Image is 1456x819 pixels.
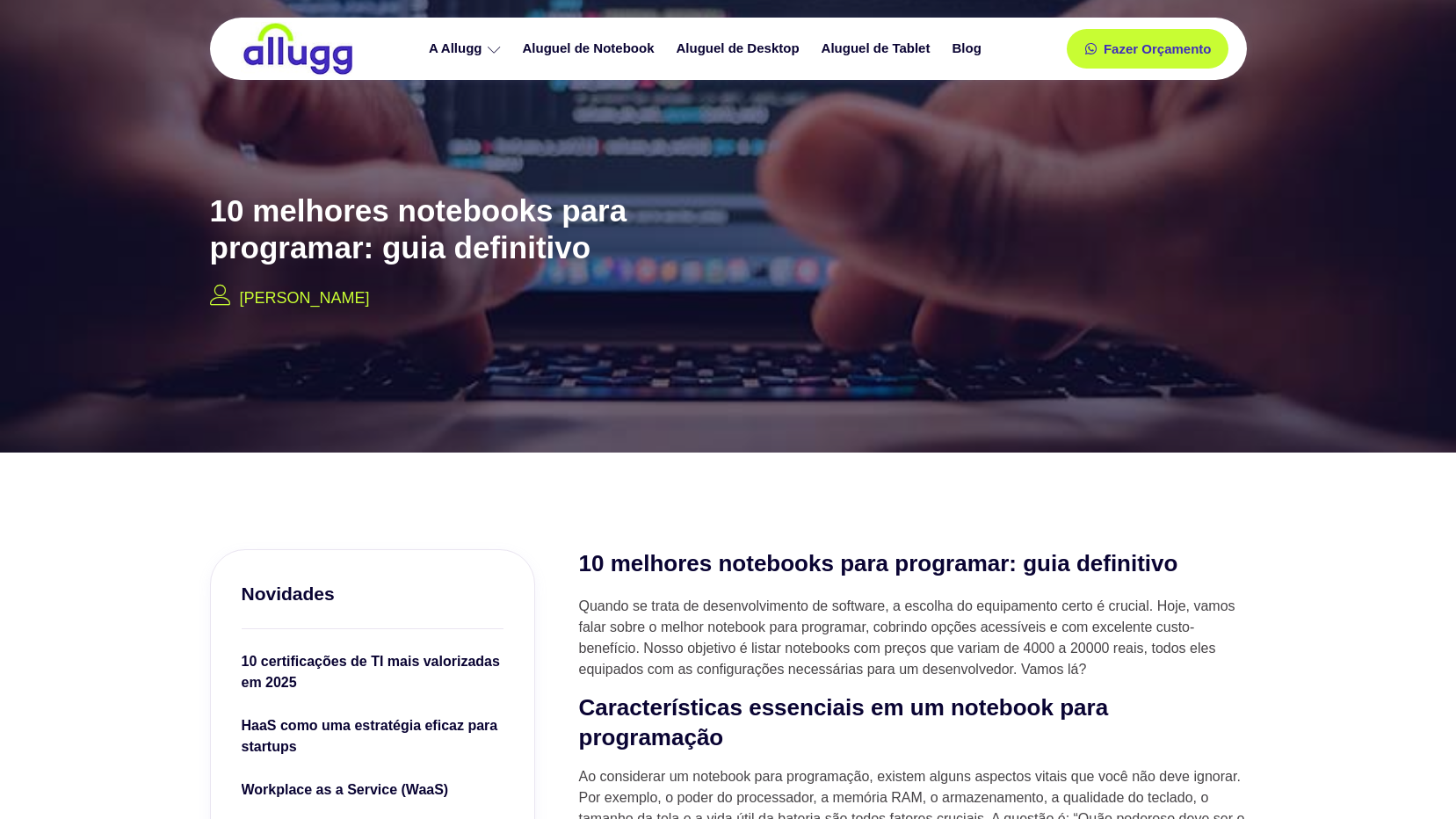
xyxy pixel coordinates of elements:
[242,581,503,606] h3: Novidades
[420,33,514,64] a: A Allugg
[514,33,668,64] a: Aluguel de Notebook
[242,715,503,762] a: HaaS como uma estratégia eficaz para startups
[242,651,503,698] a: 10 certificações de TI mais valorizadas em 2025
[1067,29,1229,69] a: Fazer Orçamento
[579,596,1247,680] p: Quando se trata de desenvolvimento de software, a escolha do equipamento certo é crucial. Hoje, v...
[579,549,1247,579] h2: 10 melhores notebooks para programar: guia definitivo
[813,33,944,64] a: Aluguel de Tablet
[579,694,1109,750] strong: Características essenciais em um notebook para programação
[943,33,994,64] a: Blog
[668,33,813,64] a: Aluguel de Desktop
[1104,42,1212,55] span: Fazer Orçamento
[242,779,503,805] a: Workplace as a Service (WaaS)
[241,22,355,76] img: locação de TI é Allugg
[210,192,772,266] h2: 10 melhores notebooks para programar: guia definitivo
[240,286,370,310] p: [PERSON_NAME]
